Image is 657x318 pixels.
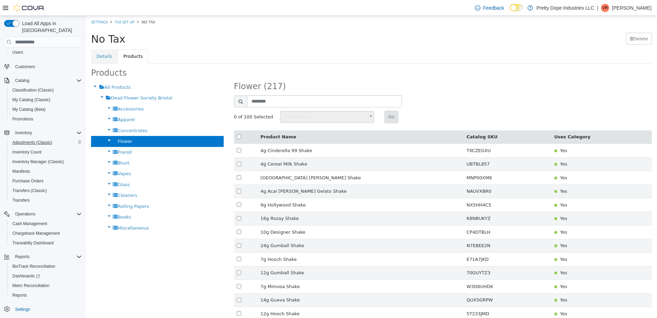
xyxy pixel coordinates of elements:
[1,76,85,85] button: Catalog
[10,196,32,204] a: Transfers
[7,229,85,238] button: Chargeback Management
[10,115,36,123] a: Promotions
[19,20,82,34] span: Load All Apps in [GEOGRAPHIC_DATA]
[12,231,60,236] span: Chargeback Management
[32,33,62,48] a: Products
[7,238,85,248] button: Traceabilty Dashboard
[172,169,378,182] td: 4g Acai [PERSON_NAME] Gelato Shake
[172,182,378,196] td: 9g Hollywood Shake
[597,4,598,12] p: |
[7,176,85,186] button: Purchase Orders
[10,272,43,280] a: Dashboards
[194,95,288,107] a: Bulk Actions
[7,47,85,57] button: Users
[12,169,30,174] span: Manifests
[10,282,52,290] a: Metrc Reconciliation
[7,219,85,229] button: Cash Management
[12,253,82,261] span: Reports
[378,115,466,128] th: Catalog SKU
[32,199,45,204] span: Books
[32,91,58,96] span: Accessories
[540,17,566,29] button: Delete
[12,305,82,314] span: Settings
[536,4,594,12] p: Pretty Dope Industries LLC
[466,264,566,278] td: Yes
[10,48,82,56] span: Users
[10,262,58,271] a: BioTrack Reconciliation
[10,48,26,56] a: Users
[378,277,466,291] td: QUX5GRPW
[7,186,85,195] button: Transfers (Classic)
[172,128,378,142] td: 4g Cinderella 99 Shake
[378,223,466,237] td: N7EBEE2N
[1,304,85,314] button: Settings
[10,138,82,147] span: Adjustments (Classic)
[12,129,82,137] span: Inventory
[172,196,378,210] td: 16g Rozay Shake
[32,123,46,128] span: Flower
[10,105,82,114] span: My Catalog (Beta)
[194,96,279,107] span: Bulk Actions
[378,196,466,210] td: K8NBUKYZ
[7,290,85,300] button: Reports
[12,264,55,269] span: BioTrack Reconciliation
[10,96,53,104] a: My Catalog (Classic)
[466,223,566,237] td: Yes
[148,98,187,105] span: 0 of 100 Selected
[32,112,62,117] span: Concentrates
[32,155,45,160] span: Vapes
[10,220,82,228] span: Cash Management
[12,240,54,246] span: Traceabilty Dashboard
[466,237,566,251] td: Yes
[56,3,69,9] span: No Tax
[12,87,54,93] span: Classification (Classic)
[10,220,50,228] a: Cash Management
[15,307,30,312] span: Settings
[10,86,82,94] span: Classification (Classic)
[172,155,378,169] td: [GEOGRAPHIC_DATA] [PERSON_NAME] Shake
[25,79,87,85] span: Dead Flower Society Bristol
[472,1,507,15] a: Feedback
[466,128,566,142] td: Yes
[10,177,82,185] span: Purchase Orders
[32,166,44,171] span: Glass
[7,85,85,95] button: Classification (Classic)
[5,17,40,29] span: No Tax
[612,4,652,12] p: [PERSON_NAME]
[7,138,85,147] button: Adjustments (Classic)
[10,291,30,299] a: Reports
[172,250,378,264] td: 12g Gumball Shake
[12,283,49,288] span: Metrc Reconciliation
[29,3,49,9] a: Tax Set Up
[7,271,85,281] a: Dashboards
[12,198,30,203] span: Transfers
[12,253,32,261] button: Reports
[7,167,85,176] button: Manifests
[378,237,466,251] td: E71A7JKD
[5,33,32,48] a: Details
[10,167,33,176] a: Manifests
[32,210,63,215] span: Miscellaneous
[172,223,378,237] td: 24g Gumball Shake
[15,78,29,83] span: Catalog
[10,196,82,204] span: Transfers
[10,105,48,114] a: My Catalog (Beta)
[32,177,51,182] span: Cleaners
[12,50,23,55] span: Users
[12,116,33,122] span: Promotions
[12,149,42,155] span: Inventory Count
[378,264,466,278] td: W3D8UHD6
[7,105,85,114] button: My Catalog (Beta)
[12,159,64,165] span: Inventory Manager (Classic)
[378,250,466,264] td: 70GUYTZ3
[466,277,566,291] td: Yes
[12,273,40,279] span: Dashboards
[10,229,63,237] a: Chargeback Management
[1,209,85,219] button: Operations
[32,134,46,139] span: Preroll
[148,66,200,75] span: Flower (217)
[10,239,82,247] span: Traceabilty Dashboard
[172,141,378,155] td: 4g Cereal Milk Shake
[15,254,30,259] span: Reports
